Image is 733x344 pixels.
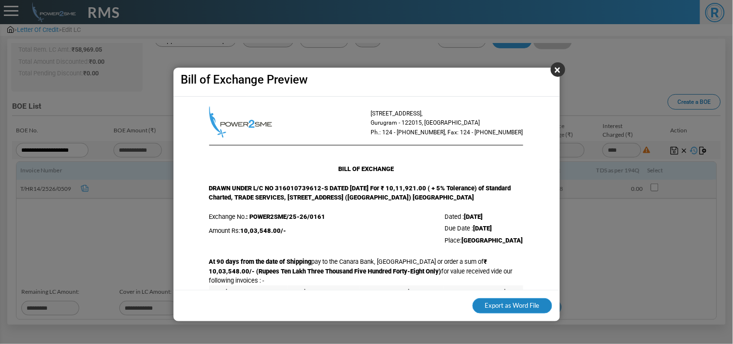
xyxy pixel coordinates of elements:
[209,258,488,275] span: ₹ 10,03,548.00/- (Rupees Ten Lakh Three Thousand Five Hundred Forty-Eight Only)
[209,226,326,241] td: Amount Rs:
[209,257,523,286] td: pay to the Canara Bank, [GEOGRAPHIC_DATA] or order a sum of for value received vide our following...
[474,225,492,232] span: [DATE]
[209,286,287,299] th: Invoice Date
[445,236,523,245] td: Place:
[209,164,523,174] center: BILL OF EXCHANGE
[209,212,326,227] td: Exchange No.
[241,227,287,234] span: 10,03,548.00/-
[444,286,523,299] th: Cover in LC
[359,286,444,299] th: Invoice Amount
[371,107,523,138] td: [STREET_ADDRESS], Gurugram - 122015, [GEOGRAPHIC_DATA] Ph.: 124 - [PHONE_NUMBER], Fax: 124 - [PHO...
[209,164,523,212] td: DRAWN UNDER L/C NO 316010739612-S DATED [DATE] For ₹ 10,11,921.00 ( + 5% Tolerance) of Standard C...
[209,106,272,138] img: Logo
[209,258,312,265] span: At 90 days from the date of Shipping
[445,212,523,224] td: Dated :
[181,73,367,87] h4: Bill of Exchange Preview
[464,213,483,220] span: [DATE]
[445,224,523,236] td: Due Date :
[287,286,359,299] th: Invoice No.
[462,237,523,244] span: [GEOGRAPHIC_DATA]
[473,298,552,314] button: Export as Word File
[246,213,326,220] span: : POWER2SME/25-26/0161
[551,62,565,77] button: ×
